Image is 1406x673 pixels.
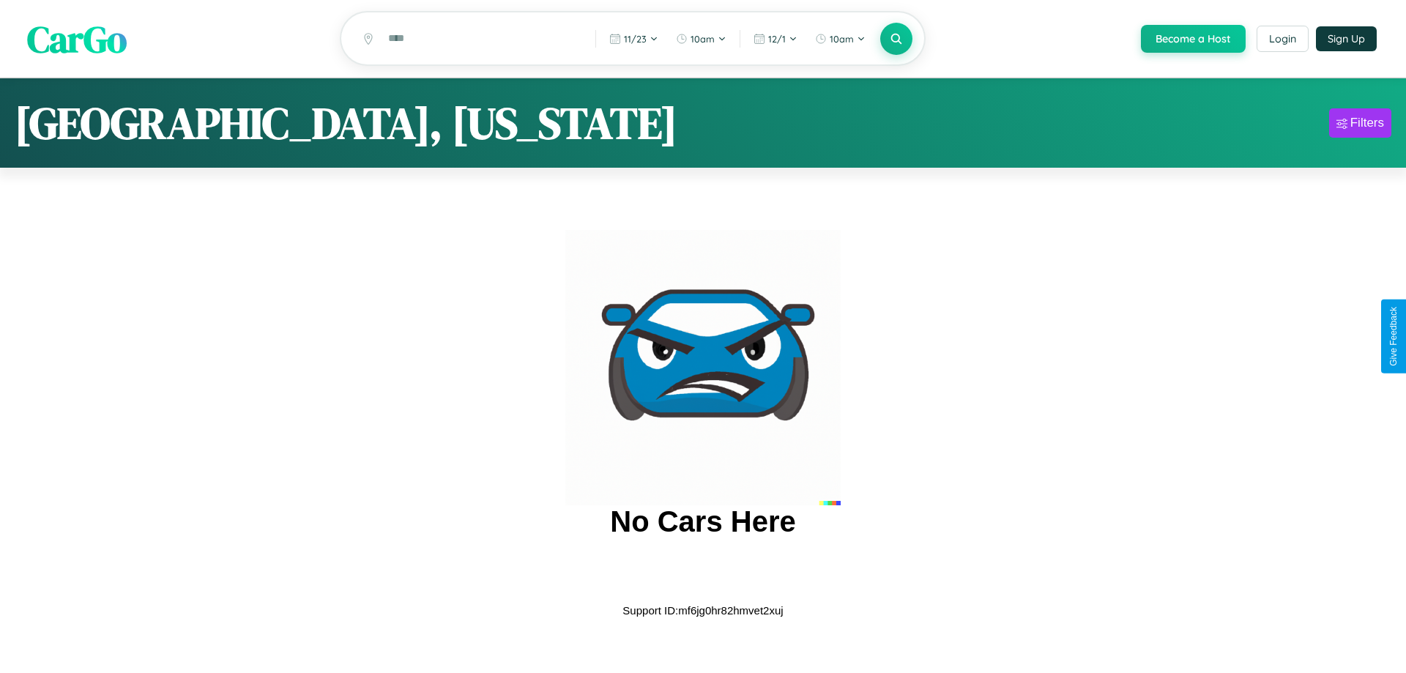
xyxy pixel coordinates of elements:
button: Filters [1329,108,1391,138]
button: 12/1 [746,27,805,51]
span: 10am [830,33,854,45]
button: Sign Up [1316,26,1377,51]
div: Filters [1350,116,1384,130]
p: Support ID: mf6jg0hr82hmvet2xuj [622,601,783,620]
span: 12 / 1 [768,33,786,45]
img: car [565,230,841,505]
h2: No Cars Here [610,505,795,538]
span: CarGo [27,13,127,64]
button: 10am [808,27,873,51]
button: 10am [669,27,734,51]
span: 11 / 23 [624,33,647,45]
div: Give Feedback [1388,307,1399,366]
h1: [GEOGRAPHIC_DATA], [US_STATE] [15,93,677,153]
button: 11/23 [602,27,666,51]
button: Login [1257,26,1309,52]
button: Become a Host [1141,25,1246,53]
span: 10am [691,33,715,45]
